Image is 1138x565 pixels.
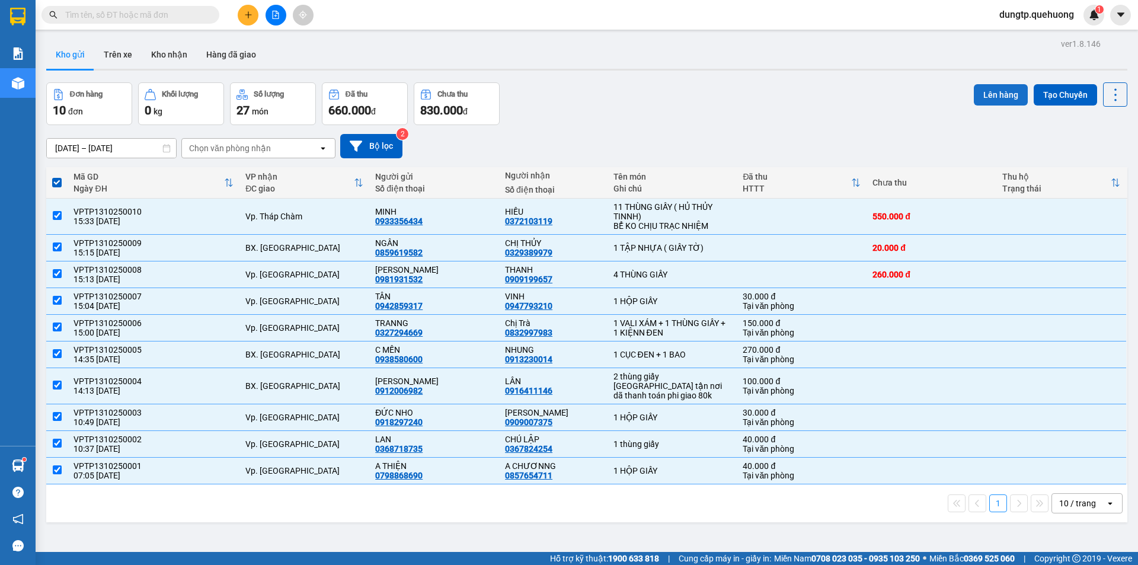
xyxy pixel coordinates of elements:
[238,5,258,25] button: plus
[145,103,151,117] span: 0
[743,328,861,337] div: Tại văn phòng
[154,107,162,116] span: kg
[743,461,861,471] div: 40.000 đ
[375,376,493,386] div: Nhật Minh
[375,386,423,395] div: 0912006982
[245,439,363,449] div: Vp. [GEOGRAPHIC_DATA]
[743,345,861,355] div: 270.000 đ
[252,107,268,116] span: món
[1110,5,1131,25] button: caret-down
[811,554,920,563] strong: 0708 023 035 - 0935 103 250
[73,444,234,454] div: 10:37 [DATE]
[613,202,731,221] div: 11 THÙNG GIẤY ( HỦ THỦY TINNH)
[1072,554,1081,563] span: copyright
[12,540,24,551] span: message
[505,185,601,194] div: Số điện thoại
[73,274,234,284] div: 15:13 [DATE]
[73,265,234,274] div: VPTP1310250008
[1089,9,1099,20] img: icon-new-feature
[613,243,731,253] div: 1 TẬP NHỰA ( GIẤY TỜ)
[505,207,601,216] div: HIẾU
[245,184,354,193] div: ĐC giao
[73,355,234,364] div: 14:35 [DATE]
[73,248,234,257] div: 15:15 [DATE]
[743,471,861,480] div: Tại văn phòng
[743,184,851,193] div: HTTT
[266,5,286,25] button: file-add
[872,212,990,221] div: 550.000 đ
[774,552,920,565] span: Miền Nam
[974,84,1028,106] button: Lên hàng
[505,248,552,257] div: 0329389979
[15,76,65,132] b: An Anh Limousine
[245,323,363,333] div: Vp. [GEOGRAPHIC_DATA]
[68,107,83,116] span: đơn
[505,216,552,226] div: 0372103119
[613,221,731,231] div: BỂ KO CHỊU TRẠC NHIỆM
[245,350,363,359] div: BX. [GEOGRAPHIC_DATA]
[245,296,363,306] div: Vp. [GEOGRAPHIC_DATA]
[550,552,659,565] span: Hỗ trợ kỹ thuật:
[743,172,851,181] div: Đã thu
[375,471,423,480] div: 0798868690
[505,345,601,355] div: NHUNG
[12,487,24,498] span: question-circle
[245,243,363,253] div: BX. [GEOGRAPHIC_DATA]
[68,167,239,199] th: Toggle SortBy
[964,554,1015,563] strong: 0369 525 060
[12,513,24,525] span: notification
[375,216,423,226] div: 0933356434
[73,301,234,311] div: 15:04 [DATE]
[46,82,132,125] button: Đơn hàng10đơn
[73,471,234,480] div: 07:05 [DATE]
[743,444,861,454] div: Tại văn phòng
[613,466,731,475] div: 1 HỘP GIẤY
[73,461,234,471] div: VPTP1310250001
[244,11,252,19] span: plus
[1059,497,1096,509] div: 10 / trang
[1097,5,1101,14] span: 1
[505,461,601,471] div: A CHƯƠNNG
[318,143,328,153] svg: open
[743,408,861,417] div: 30.000 đ
[73,184,224,193] div: Ngày ĐH
[73,238,234,248] div: VPTP1310250009
[73,292,234,301] div: VPTP1310250007
[73,345,234,355] div: VPTP1310250005
[505,328,552,337] div: 0832997983
[420,103,463,117] span: 830.000
[73,376,234,386] div: VPTP1310250004
[94,40,142,69] button: Trên xe
[613,372,731,381] div: 2 thùng giấy
[375,444,423,454] div: 0368718735
[613,350,731,359] div: 1 CỤC ĐEN + 1 BAO
[322,82,408,125] button: Đã thu660.000đ
[996,167,1126,199] th: Toggle SortBy
[872,270,990,279] div: 260.000 đ
[613,172,731,181] div: Tên món
[239,167,369,199] th: Toggle SortBy
[743,292,861,301] div: 30.000 đ
[49,11,57,19] span: search
[613,318,731,337] div: 1 VALI XÁM + 1 THÙNG GIẤY + 1 KIỆNN ĐEN
[10,8,25,25] img: logo-vxr
[505,376,601,386] div: LÂN
[12,47,24,60] img: solution-icon
[743,386,861,395] div: Tại văn phòng
[197,40,266,69] button: Hàng đã giao
[375,417,423,427] div: 0918297240
[923,556,926,561] span: ⚪️
[505,274,552,284] div: 0909199657
[375,248,423,257] div: 0859619582
[73,386,234,395] div: 14:13 [DATE]
[1034,84,1097,106] button: Tạo Chuyến
[375,461,493,471] div: A THIỆN
[505,444,552,454] div: 0367824254
[375,292,493,301] div: TÂN
[375,355,423,364] div: 0938580600
[505,471,552,480] div: 0857654711
[76,17,114,114] b: Biên nhận gởi hàng hóa
[743,301,861,311] div: Tại văn phòng
[505,301,552,311] div: 0947793210
[505,408,601,417] div: XUÂN TRANG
